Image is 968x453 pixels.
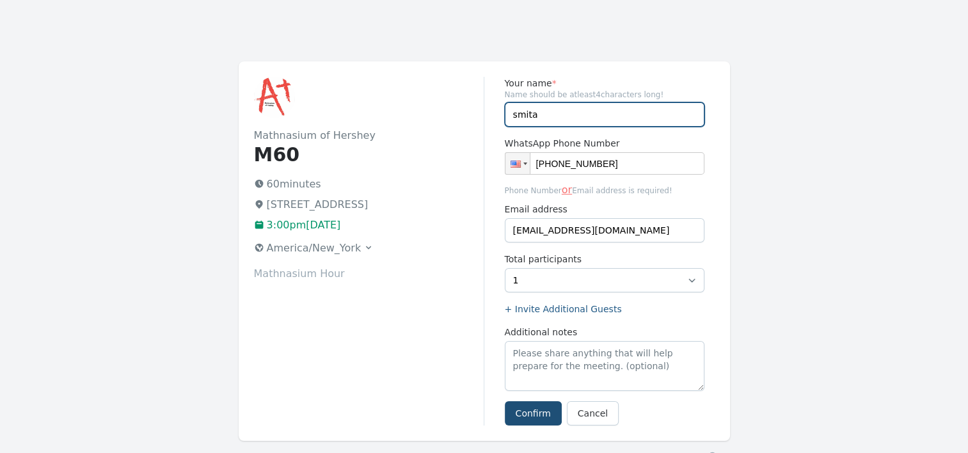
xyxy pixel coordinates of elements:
h1: M60 [254,143,484,166]
label: Total participants [505,253,704,266]
label: WhatsApp Phone Number [505,137,704,150]
label: Your name [505,77,704,90]
button: America/New_York [249,238,379,258]
button: Confirm [505,401,562,425]
h2: Mathnasium of Hershey [254,128,484,143]
p: 60 minutes [254,177,484,192]
a: Cancel [567,401,619,425]
span: Name should be atleast 4 characters long! [505,90,704,100]
input: Enter name (required) [505,102,704,127]
p: Mathnasium Hour [254,266,484,282]
p: 3:00pm[DATE] [254,218,484,233]
label: Additional notes [505,326,704,338]
label: Email address [505,203,704,216]
span: [STREET_ADDRESS] [267,198,369,211]
label: + Invite Additional Guests [505,303,704,315]
img: Mathnasium of Hershey [254,77,295,118]
span: or [562,184,572,196]
div: United States: + 1 [505,153,530,174]
input: you@example.com [505,218,704,242]
input: 1 (702) 123-4567 [505,152,704,175]
span: Phone Number Email address is required! [505,182,704,198]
